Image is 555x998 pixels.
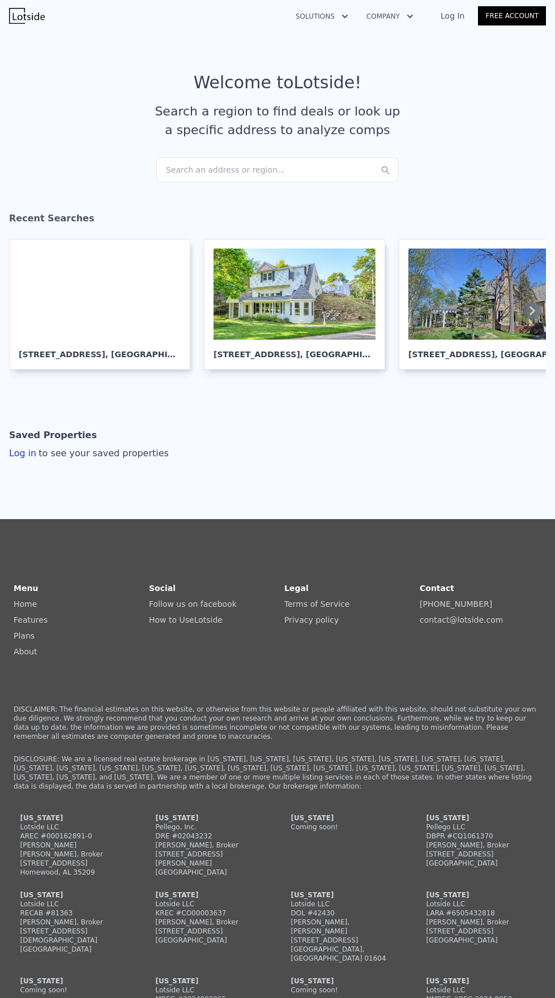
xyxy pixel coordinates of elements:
[20,900,129,909] div: Lotside LLC
[36,448,169,459] span: to see your saved properties
[291,976,400,986] div: [US_STATE]
[426,859,535,868] div: [GEOGRAPHIC_DATA]
[291,945,400,963] div: [GEOGRAPHIC_DATA], [GEOGRAPHIC_DATA] 01604
[149,599,237,609] a: Follow us on facebook
[426,832,535,841] div: DBPR #CQ1061370
[478,6,546,25] a: Free Account
[156,927,264,936] div: [STREET_ADDRESS]
[156,986,264,995] div: Lotside LLC
[14,631,35,640] a: Plans
[20,976,129,986] div: [US_STATE]
[426,841,535,850] div: [PERSON_NAME], Broker
[291,823,400,832] div: Coming soon!
[20,986,129,995] div: Coming soon!
[426,918,535,927] div: [PERSON_NAME], Broker
[426,813,535,823] div: [US_STATE]
[426,900,535,909] div: Lotside LLC
[20,918,129,927] div: [PERSON_NAME], Broker
[284,584,309,593] strong: Legal
[19,340,181,360] div: [STREET_ADDRESS] , [GEOGRAPHIC_DATA]
[14,647,37,656] a: About
[20,859,129,868] div: [STREET_ADDRESS]
[284,599,349,609] a: Terms of Service
[20,813,129,823] div: [US_STATE]
[204,239,394,370] a: [STREET_ADDRESS], [GEOGRAPHIC_DATA]
[20,909,129,918] div: RECAB #81363
[156,909,264,918] div: KREC #CO00003637
[14,599,37,609] a: Home
[291,936,400,945] div: [STREET_ADDRESS]
[426,890,535,900] div: [US_STATE]
[426,936,535,945] div: [GEOGRAPHIC_DATA]
[287,6,357,27] button: Solutions
[156,823,264,832] div: Pellego, Inc.
[291,918,400,936] div: [PERSON_NAME], [PERSON_NAME]
[151,102,404,139] div: Search a region to find deals or look up a specific address to analyze comps
[156,936,264,945] div: [GEOGRAPHIC_DATA]
[9,239,199,370] a: [STREET_ADDRESS], [GEOGRAPHIC_DATA]
[9,447,169,460] div: Log in
[9,424,97,447] div: Saved Properties
[214,340,375,360] div: [STREET_ADDRESS] , [GEOGRAPHIC_DATA]
[291,890,400,900] div: [US_STATE]
[156,976,264,986] div: [US_STATE]
[9,203,546,239] div: Recent Searches
[194,72,362,93] div: Welcome to Lotside !
[156,890,264,900] div: [US_STATE]
[20,823,129,832] div: Lotside LLC
[20,890,129,900] div: [US_STATE]
[420,584,454,593] strong: Contact
[20,832,129,841] div: AREC #000162891-0
[20,841,129,859] div: [PERSON_NAME] [PERSON_NAME], Broker
[156,868,264,877] div: [GEOGRAPHIC_DATA]
[14,615,48,624] a: Features
[156,841,264,850] div: [PERSON_NAME], Broker
[156,918,264,927] div: [PERSON_NAME], Broker
[14,755,541,791] p: DISCLOSURE: We are a licensed real estate brokerage in [US_STATE], [US_STATE], [US_STATE], [US_ST...
[291,813,400,823] div: [US_STATE]
[156,813,264,823] div: [US_STATE]
[20,945,129,954] div: [GEOGRAPHIC_DATA]
[156,157,399,182] div: Search an address or region...
[420,599,492,609] a: [PHONE_NUMBER]
[426,986,535,995] div: Lotside LLC
[426,850,535,859] div: [STREET_ADDRESS]
[426,927,535,936] div: [STREET_ADDRESS]
[426,976,535,986] div: [US_STATE]
[14,705,541,741] p: DISCLAIMER: The financial estimates on this website, or otherwise from this website or people aff...
[291,986,400,995] div: Coming soon!
[420,615,503,624] a: contact@lotside.com
[20,927,129,945] div: [STREET_ADDRESS][DEMOGRAPHIC_DATA]
[426,823,535,832] div: Pellego LLC
[426,909,535,918] div: LARA #6505432818
[291,909,400,918] div: DOL #42430
[156,900,264,909] div: Lotside LLC
[291,900,400,909] div: Lotside LLC
[284,615,339,624] a: Privacy policy
[20,868,129,877] div: Homewood, AL 35209
[357,6,422,27] button: Company
[149,615,223,624] a: How to UseLotside
[427,10,478,22] a: Log In
[156,850,264,868] div: [STREET_ADDRESS][PERSON_NAME]
[156,832,264,841] div: DRE #02043232
[149,584,176,593] strong: Social
[14,584,38,593] strong: Menu
[9,8,45,24] img: Lotside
